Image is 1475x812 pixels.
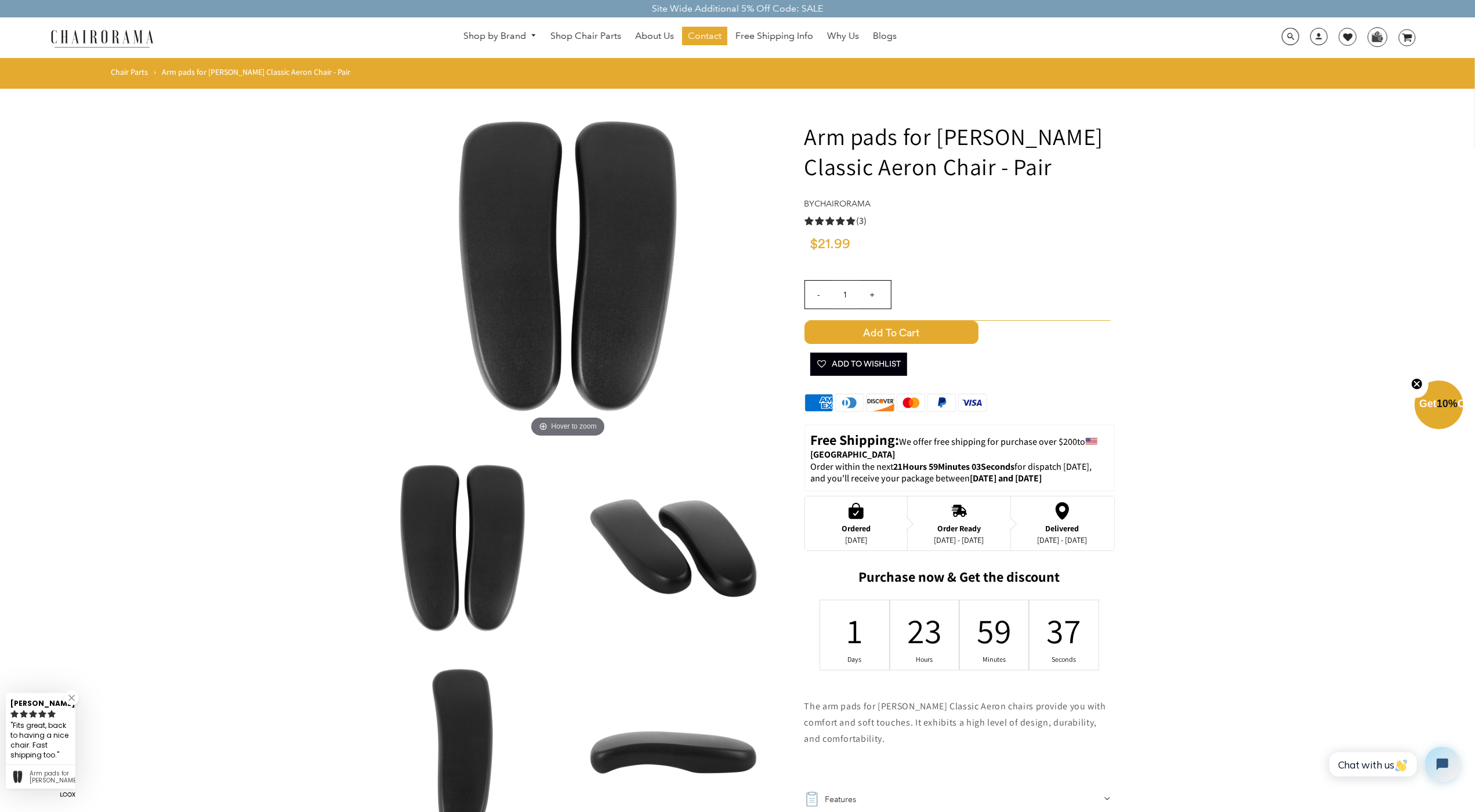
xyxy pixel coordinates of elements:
h2: Features [825,791,857,807]
button: Add to Cart [804,321,1115,344]
svg: rating icon full [10,710,19,718]
div: Fits great, back to having a nice chair. Fast shipping too. [10,720,71,762]
div: 59 [987,608,1002,653]
span: 21Hours 59Minutes 03Seconds [894,461,1015,473]
span: › [154,67,156,77]
button: Add To Wishlist [810,353,907,376]
a: Arm pads for Herman Miller Classic Aeron Chair - Pair - chairoramaHover to zoom [394,259,742,271]
p: to [811,431,1108,461]
span: Blogs [873,30,897,42]
strong: Free Shipping: [811,430,900,449]
span: Why Us [827,30,859,42]
img: Arm pads for Herman Miller Classic Aeron Chair - Pair - chairorama [574,448,773,648]
nav: breadcrumbs [111,67,354,83]
div: [DATE] [842,535,871,545]
div: Order Ready [934,524,984,533]
div: [DATE] - [DATE] [1038,535,1088,545]
a: 5.0 rating (3 votes) [804,215,1115,227]
div: Seconds [1057,655,1072,664]
span: $21.99 [810,237,851,251]
span: 10% [1437,398,1458,409]
div: 1 [847,608,862,653]
div: [DATE] - [DATE] [934,535,984,545]
p: Order within the next for dispatch [DATE], and you'll receive your package between [811,461,1108,485]
svg: rating icon full [29,710,37,718]
div: Ordered [842,524,871,533]
img: Arm pads for Herman Miller Classic Aeron Chair - Pair - chairorama [394,92,742,440]
div: Delivered [1038,524,1088,533]
a: Contact [682,27,727,45]
nav: DesktopNavigation [209,27,1150,48]
img: Arm pads for Herman Miller Classic Aeron Chair - Pair - chairorama [363,448,562,648]
span: Arm pads for [PERSON_NAME] Classic Aeron Chair - Pair [162,67,350,77]
input: + [858,281,886,309]
img: WhatsApp_Image_2024-07-12_at_16.23.01.webp [1368,28,1386,45]
svg: rating icon full [48,710,56,718]
span: Free Shipping Info [735,30,813,42]
strong: [GEOGRAPHIC_DATA] [811,448,896,461]
div: Arm pads for Herman Miller Classic Aeron Chair - Pair [30,770,71,784]
a: Shop Chair Parts [545,27,627,45]
span: (3) [857,215,867,227]
a: About Us [629,27,680,45]
span: The arm pads for [PERSON_NAME] Classic Aeron chairs provide you with comfort and soft touches. It... [804,700,1107,745]
h2: Purchase now & Get the discount [804,568,1115,591]
span: Get Off [1419,398,1473,409]
button: Close teaser [1405,371,1429,398]
div: Minutes [987,655,1002,664]
a: chairorama [815,198,871,209]
svg: rating icon full [20,710,28,718]
span: Add to Cart [804,321,978,344]
span: Contact [688,30,722,42]
strong: [DATE] and [DATE] [970,472,1042,484]
a: Why Us [821,27,865,45]
div: Hours [917,655,932,664]
div: 37 [1057,608,1072,653]
span: Add To Wishlist [816,353,901,376]
a: Shop by Brand [458,27,542,45]
div: 23 [917,608,932,653]
h1: Arm pads for [PERSON_NAME] Classic Aeron Chair - Pair [804,121,1115,182]
a: Chair Parts [111,67,148,77]
div: [PERSON_NAME] [10,694,71,709]
a: Blogs [867,27,903,45]
a: Free Shipping Info [730,27,819,45]
iframe: Tidio Chat [1317,737,1470,792]
h4: by [804,199,1115,209]
span: About Us [635,30,674,42]
input: - [805,281,833,309]
svg: rating icon full [38,710,46,718]
div: Get10%OffClose teaser [1415,382,1463,430]
img: chairorama [44,28,160,48]
div: Days [847,655,862,664]
span: We offer free shipping for purchase over $200 [900,436,1078,448]
span: Shop Chair Parts [550,30,621,42]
